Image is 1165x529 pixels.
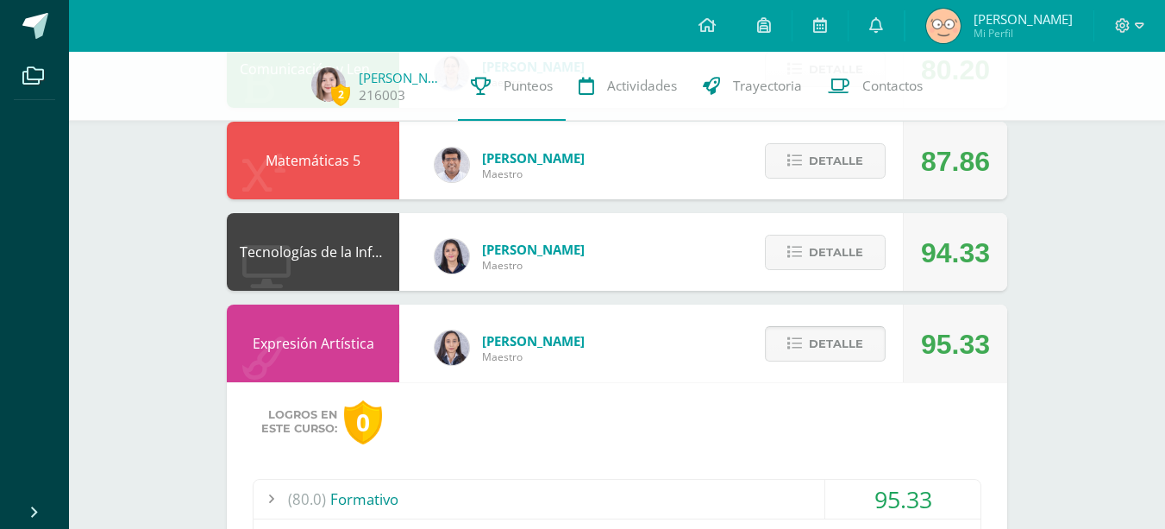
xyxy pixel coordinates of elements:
span: Actividades [607,77,677,95]
span: Detalle [809,236,863,268]
span: [PERSON_NAME] [482,332,585,350]
img: 81b7d2820b3e89e21eaa93ef71b3b46e.png [311,67,346,102]
span: Maestro [482,258,585,273]
span: Logros en este curso: [261,408,337,436]
button: Detalle [765,326,886,362]
a: 216003 [359,86,405,104]
span: Detalle [809,145,863,177]
div: 87.86 [921,123,990,200]
div: Expresión Artística [227,305,399,382]
span: [PERSON_NAME] [482,241,585,258]
a: Trayectoria [690,52,815,121]
div: 0 [344,400,382,444]
img: 01ec045deed16b978cfcd964fb0d0c55.png [435,148,469,182]
a: Punteos [458,52,566,121]
div: Formativo [254,480,980,519]
span: 2 [331,84,350,105]
div: Matemáticas 5 [227,122,399,199]
a: Actividades [566,52,690,121]
div: Tecnologías de la Información y la Comunicación 5 [227,213,399,291]
span: [PERSON_NAME] [482,149,585,167]
a: Contactos [815,52,936,121]
div: 95.33 [921,305,990,383]
span: Punteos [504,77,553,95]
img: 741dd2b55a82bf5e1c44b87cfdd4e683.png [926,9,961,43]
span: [PERSON_NAME] [974,10,1073,28]
button: Detalle [765,143,886,179]
button: Detalle [765,235,886,270]
span: Trayectoria [733,77,802,95]
div: 94.33 [921,214,990,292]
img: 35694fb3d471466e11a043d39e0d13e5.png [435,331,469,365]
span: Mi Perfil [974,26,1073,41]
span: Contactos [862,77,923,95]
img: dbcf09110664cdb6f63fe058abfafc14.png [435,239,469,274]
span: Maestro [482,167,585,181]
span: Detalle [809,328,863,360]
div: 95.33 [825,480,980,519]
span: Maestro [482,350,585,364]
a: [PERSON_NAME] [359,69,445,86]
span: (80.0) [288,480,326,519]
